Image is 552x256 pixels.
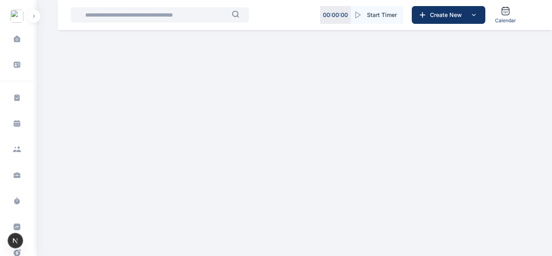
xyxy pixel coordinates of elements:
a: Calendar [492,3,519,27]
button: Create New [412,6,485,24]
span: Create New [427,11,469,19]
span: Start Timer [367,11,397,19]
span: Calendar [495,17,516,24]
button: Start Timer [351,6,403,24]
p: 00 : 00 : 00 [323,11,348,19]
